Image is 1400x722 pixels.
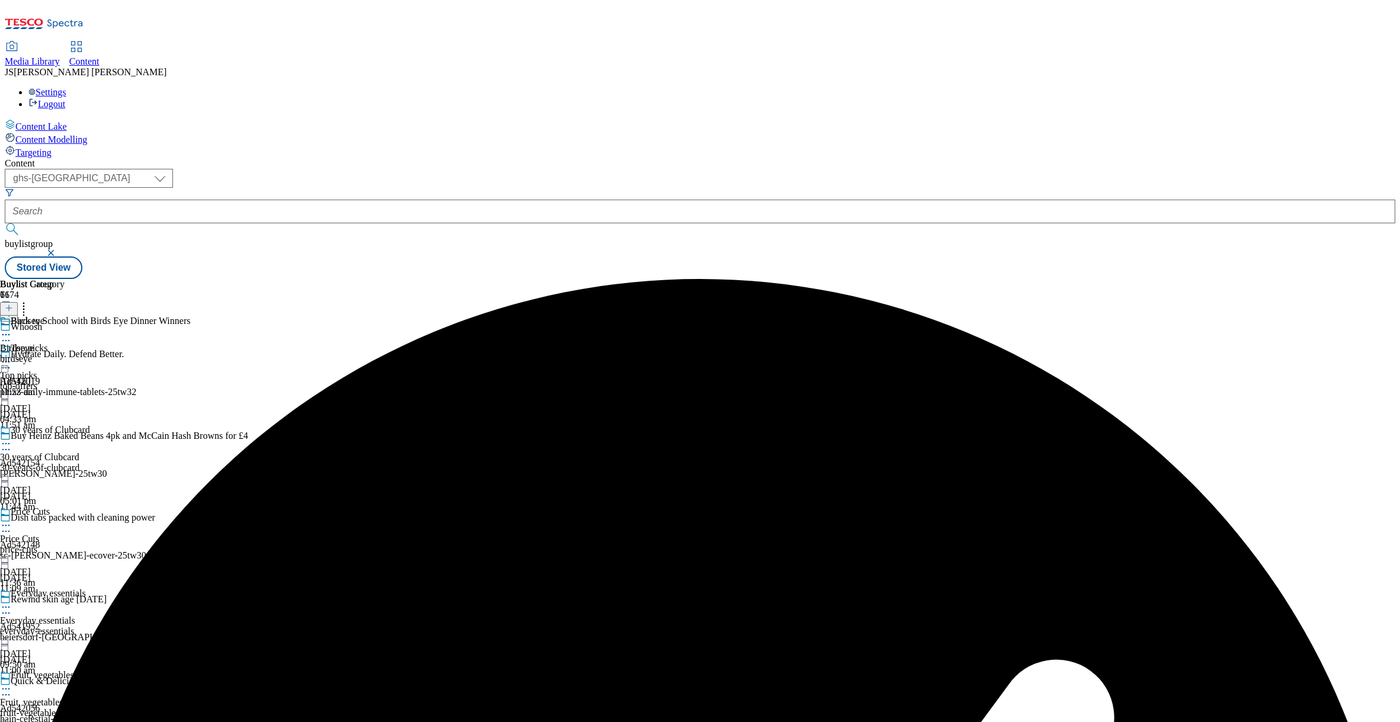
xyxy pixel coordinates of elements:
[15,147,52,158] span: Targeting
[5,188,14,197] svg: Search Filters
[15,121,67,131] span: Content Lake
[28,99,65,109] a: Logout
[11,431,248,441] div: Buy Heinz Baked Beans 4pk and McCain Hash Browns for £4
[15,134,87,145] span: Content Modelling
[11,316,44,326] div: Birdseye
[5,56,60,66] span: Media Library
[5,145,1395,158] a: Targeting
[11,506,50,517] div: Price Cuts
[5,42,60,67] a: Media Library
[5,239,53,249] span: buylistgroup
[5,200,1395,223] input: Search
[5,256,82,279] button: Stored View
[5,158,1395,169] div: Content
[5,119,1395,132] a: Content Lake
[5,132,1395,145] a: Content Modelling
[69,56,100,66] span: Content
[11,316,190,326] div: Back to School with Birds Eye Dinner Winners
[14,67,166,77] span: [PERSON_NAME] [PERSON_NAME]
[69,42,100,67] a: Content
[5,67,14,77] span: JS
[28,87,66,97] a: Settings
[11,425,90,435] div: 30 years of Clubcard
[11,588,86,599] div: Everyday essentials
[11,670,121,681] div: Fruit, vegetables and flowers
